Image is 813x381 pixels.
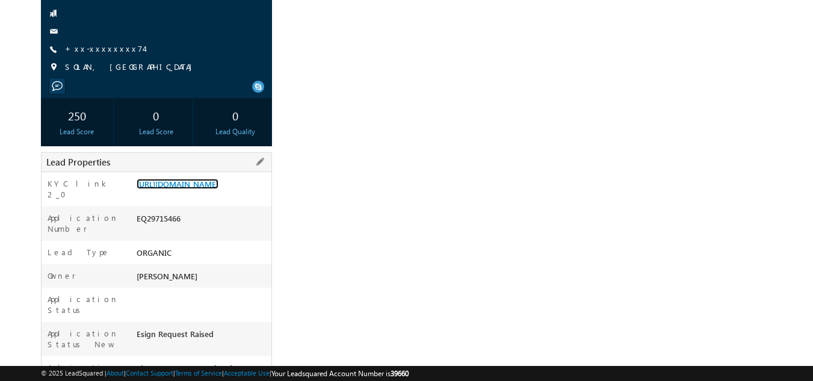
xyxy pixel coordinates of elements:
a: +xx-xxxxxxxx74 [65,43,144,54]
span: Your Leadsquared Account Number is [271,369,409,378]
a: About [107,369,124,377]
label: KYC link 2_0 [48,178,125,200]
a: Terms of Service [175,369,222,377]
span: SOLAN, [GEOGRAPHIC_DATA] [65,61,198,73]
a: Acceptable Use [224,369,270,377]
div: ORGANIC [134,247,272,264]
div: Esign Request Raised [134,328,272,345]
a: Contact Support [126,369,173,377]
label: Lead Type [48,247,110,258]
div: 250 [44,104,111,126]
label: Application Number [48,212,125,234]
a: [URL][DOMAIN_NAME] [137,179,218,189]
div: Lead Score [123,126,190,137]
span: 39660 [391,369,409,378]
span: © 2025 LeadSquared | | | | | [41,368,409,379]
div: Signature Step Completed [134,362,272,379]
span: Lead Properties [46,156,110,168]
div: Lead Score [44,126,111,137]
label: Owner [48,270,76,281]
div: 0 [202,104,268,126]
label: Application Status [48,294,125,315]
span: [PERSON_NAME] [137,271,197,281]
div: EQ29715466 [134,212,272,229]
div: Lead Quality [202,126,268,137]
label: Application Status New [48,328,125,350]
div: 0 [123,104,190,126]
